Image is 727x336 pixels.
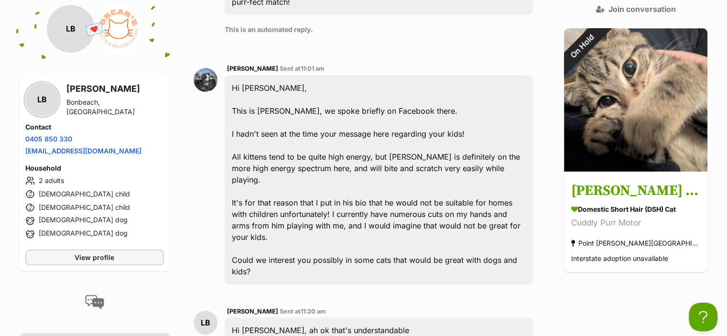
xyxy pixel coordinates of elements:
a: Join conversation [596,5,676,13]
img: Oscar's Rescue & Rehabilitation profile pic [95,5,142,53]
h3: [PERSON_NAME] (Green Goblin) [571,180,700,202]
span: [PERSON_NAME] [227,308,278,315]
span: Sent at [280,65,325,72]
iframe: Help Scout Beacon - Open [689,303,717,331]
li: [DEMOGRAPHIC_DATA] dog [25,215,164,227]
a: View profile [25,249,164,265]
div: Hi [PERSON_NAME], This is [PERSON_NAME], we spoke briefly on Facebook there. I hadn't seen at the... [225,75,533,284]
h4: Household [25,163,164,173]
a: On Hold [564,163,707,173]
img: Tommy (Green Goblin) [564,28,707,171]
li: 2 adults [25,175,164,186]
div: Domestic Short Hair (DSH) Cat [571,204,700,214]
div: LB [25,83,59,116]
span: 11:20 am [301,308,326,315]
img: conversation-icon-4a6f8262b818ee0b60e3300018af0b2d0b884aa5de6e9bcb8d3d4eeb1a70a7c4.svg [85,295,104,309]
span: 11:01 am [301,65,325,72]
p: This is an automated reply. [225,24,533,34]
a: [PERSON_NAME] (Green Goblin) Domestic Short Hair (DSH) Cat Cuddly Purr Motor Point [PERSON_NAME][... [564,173,707,272]
h4: Contact [25,122,164,132]
div: LB [194,311,217,335]
span: Sent at [280,308,326,315]
h3: [PERSON_NAME] [66,82,164,96]
div: LB [47,5,95,53]
li: [DEMOGRAPHIC_DATA] dog [25,228,164,240]
span: View profile [75,252,114,262]
li: [DEMOGRAPHIC_DATA] child [25,202,164,213]
span: Interstate adoption unavailable [571,254,668,262]
div: On Hold [551,15,613,77]
a: [EMAIL_ADDRESS][DOMAIN_NAME] [25,147,141,155]
a: 0405 850 330 [25,135,72,143]
img: Julia profile pic [194,68,217,92]
li: [DEMOGRAPHIC_DATA] child [25,188,164,200]
div: Cuddly Purr Motor [571,217,700,229]
span: [PERSON_NAME] [227,65,278,72]
div: Bonbeach, [GEOGRAPHIC_DATA] [66,98,164,117]
div: Point [PERSON_NAME][GEOGRAPHIC_DATA] [571,237,700,249]
span: 💌 [84,19,105,39]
